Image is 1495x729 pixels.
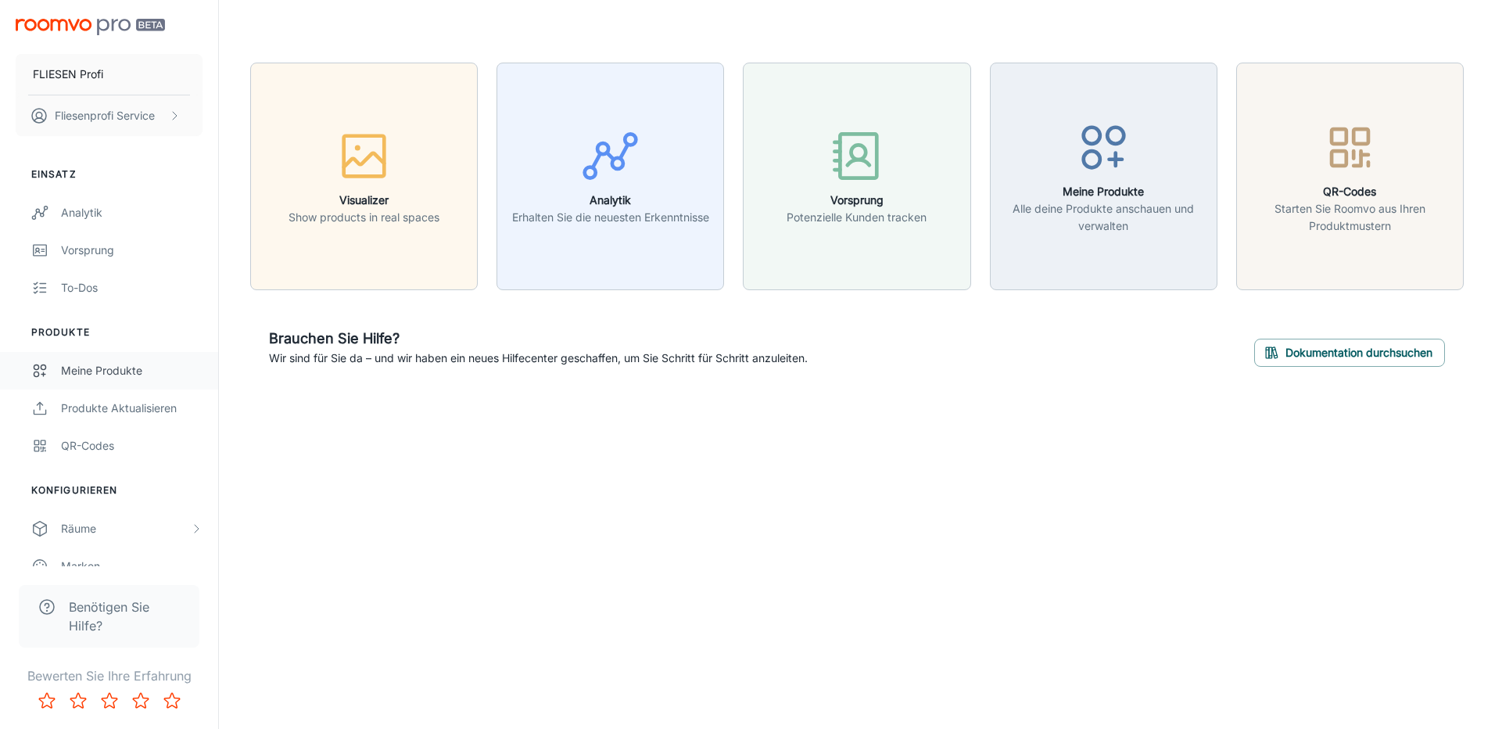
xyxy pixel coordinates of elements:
div: Vorsprung [61,242,203,259]
p: Wir sind für Sie da – und wir haben ein neues Hilfecenter geschaffen, um Sie Schritt für Schritt ... [269,350,808,367]
p: Starten Sie Roomvo aus Ihren Produktmustern [1246,200,1454,235]
div: Produkte aktualisieren [61,400,203,417]
div: QR-Codes [61,437,203,454]
p: Erhalten Sie die neuesten Erkenntnisse [512,209,709,226]
div: To-dos [61,279,203,296]
h6: Brauchen Sie Hilfe? [269,328,808,350]
img: Roomvo PRO Beta [16,19,165,35]
a: Dokumentation durchsuchen [1254,344,1445,360]
button: VorsprungPotenzielle Kunden tracken [743,63,970,290]
button: QR-CodesStarten Sie Roomvo aus Ihren Produktmustern [1236,63,1464,290]
button: FLIESEN Profi [16,54,203,95]
h6: Vorsprung [787,192,927,209]
p: FLIESEN Profi [33,66,103,83]
p: Potenzielle Kunden tracken [787,209,927,226]
div: Analytik [61,204,203,221]
button: VisualizerShow products in real spaces [250,63,478,290]
a: VorsprungPotenzielle Kunden tracken [743,167,970,183]
a: Meine ProdukteAlle deine Produkte anschauen und verwalten [990,167,1217,183]
h6: Visualizer [289,192,439,209]
button: Fliesenprofi Service [16,95,203,136]
a: QR-CodesStarten Sie Roomvo aus Ihren Produktmustern [1236,167,1464,183]
h6: Analytik [512,192,709,209]
button: Dokumentation durchsuchen [1254,339,1445,367]
div: Meine Produkte [61,362,203,379]
h6: Meine Produkte [1000,183,1207,200]
button: AnalytikErhalten Sie die neuesten Erkenntnisse [497,63,724,290]
p: Alle deine Produkte anschauen und verwalten [1000,200,1207,235]
a: AnalytikErhalten Sie die neuesten Erkenntnisse [497,167,724,183]
button: Meine ProdukteAlle deine Produkte anschauen und verwalten [990,63,1217,290]
p: Fliesenprofi Service [55,107,155,124]
p: Show products in real spaces [289,209,439,226]
h6: QR-Codes [1246,183,1454,200]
